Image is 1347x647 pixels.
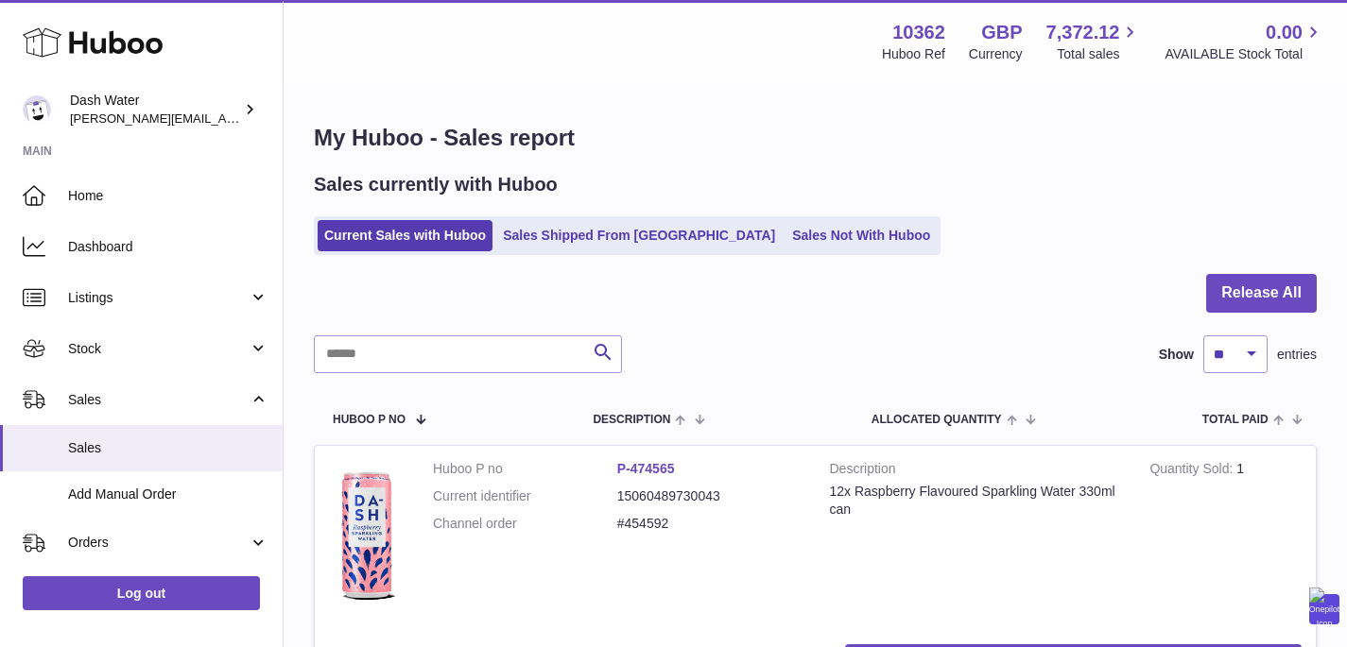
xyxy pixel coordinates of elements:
[68,439,268,457] span: Sales
[1046,20,1120,45] span: 7,372.12
[1135,446,1316,630] td: 1
[68,187,268,205] span: Home
[1206,274,1317,313] button: Release All
[1149,461,1236,481] strong: Quantity Sold
[1277,346,1317,364] span: entries
[314,172,558,197] h2: Sales currently with Huboo
[329,460,405,611] img: 103621706197785.png
[318,220,492,251] a: Current Sales with Huboo
[70,92,240,128] div: Dash Water
[830,483,1122,519] div: 12x Raspberry Flavoured Sparkling Water 330ml can
[68,485,268,503] span: Add Manual Order
[23,576,260,610] a: Log out
[1057,45,1141,63] span: Total sales
[1046,20,1142,63] a: 7,372.12 Total sales
[1159,346,1194,364] label: Show
[68,289,249,307] span: Listings
[617,461,675,476] a: P-474565
[433,515,617,533] dt: Channel order
[23,95,51,124] img: james@dash-water.com
[68,534,249,552] span: Orders
[496,220,782,251] a: Sales Shipped From [GEOGRAPHIC_DATA]
[1165,20,1324,63] a: 0.00 AVAILABLE Stock Total
[882,45,945,63] div: Huboo Ref
[617,487,802,505] dd: 15060489730043
[872,414,1002,426] span: ALLOCATED Quantity
[314,123,1317,153] h1: My Huboo - Sales report
[70,111,379,126] span: [PERSON_NAME][EMAIL_ADDRESS][DOMAIN_NAME]
[786,220,937,251] a: Sales Not With Huboo
[617,515,802,533] dd: #454592
[981,20,1022,45] strong: GBP
[1202,414,1269,426] span: Total paid
[892,20,945,45] strong: 10362
[433,460,617,478] dt: Huboo P no
[68,340,249,358] span: Stock
[830,460,1122,483] strong: Description
[1165,45,1324,63] span: AVAILABLE Stock Total
[433,487,617,505] dt: Current identifier
[68,238,268,256] span: Dashboard
[969,45,1023,63] div: Currency
[68,391,249,409] span: Sales
[593,414,670,426] span: Description
[333,414,406,426] span: Huboo P no
[1266,20,1303,45] span: 0.00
